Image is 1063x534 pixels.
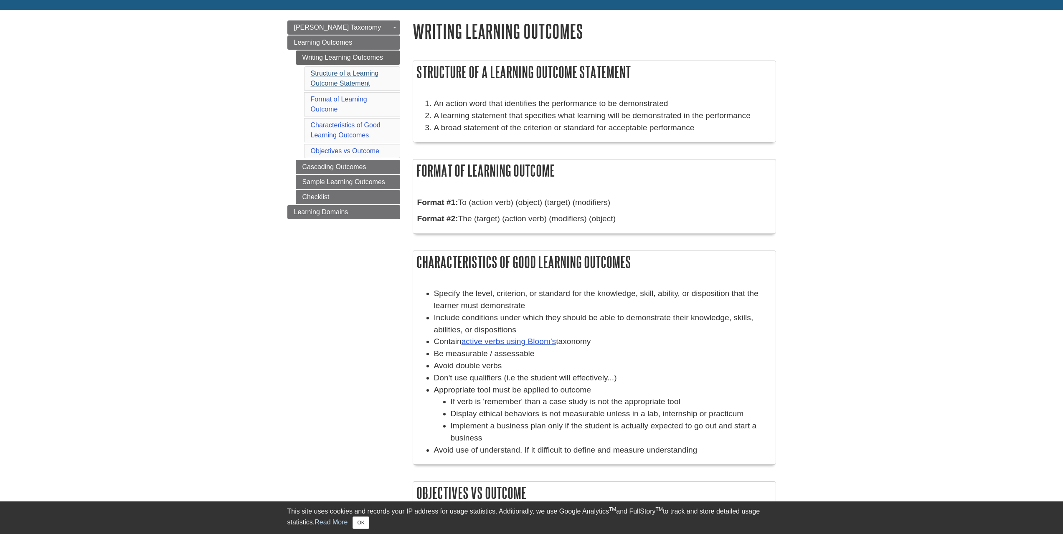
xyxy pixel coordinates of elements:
[656,506,663,512] sup: TM
[413,61,776,83] h2: Structure of a Learning Outcome Statement
[311,70,379,87] a: Structure of a Learning Outcome Statement
[462,337,556,346] a: active verbs using Bloom's
[413,159,776,182] h2: Format of Learning Outcome
[434,312,771,336] li: Include conditions under which they should be able to demonstrate their knowledge, skills, abilit...
[417,197,771,209] p: To (action verb) (object) (target) (modifiers)
[451,396,771,408] li: If verb is 'remember' than a case study is not the appropriate tool
[311,121,381,139] a: Characteristics of Good Learning Outcomes
[434,384,771,444] li: Appropriate tool must be applied to outcome
[294,39,353,46] span: Learning Outcomes
[296,160,400,174] a: Cascading Outcomes
[294,208,348,215] span: Learning Domains
[287,35,400,50] a: Learning Outcomes
[451,420,771,444] li: Implement a business plan only if the student is actually expected to go out and start a business
[287,205,400,219] a: Learning Domains
[609,506,616,512] sup: TM
[434,372,771,384] li: Don't use qualifiers (i.e the student will effectively...)
[315,519,348,526] a: Read More
[434,98,771,110] li: An action word that identifies the performance to be demonstrated
[413,482,776,504] h2: Objectives vs Outcome
[434,110,771,122] li: A learning statement that specifies what learning will be demonstrated in the performance
[451,408,771,420] li: Display ethical behaviors is not measurable unless in a lab, internship or practicum
[417,198,458,207] strong: Format #1:
[434,444,771,456] li: Avoid use of understand. If it difficult to define and measure understanding
[287,20,400,35] a: [PERSON_NAME] Taxonomy
[311,96,367,113] a: Format of Learning Outcome
[434,348,771,360] li: Be measurable / assessable
[434,288,771,312] li: Specify the level, criterion, or standard for the knowledge, skill, ability, or disposition that ...
[311,147,380,154] a: Objectives vs Outcome
[296,51,400,65] a: Writing Learning Outcomes
[434,336,771,348] li: Contain taxonomy
[417,214,458,223] strong: Format #2:
[296,190,400,204] a: Checklist
[413,251,776,273] h2: Characteristics of Good Learning Outcomes
[434,360,771,372] li: Avoid double verbs
[287,506,776,529] div: This site uses cookies and records your IP address for usage statistics. Additionally, we use Goo...
[434,122,771,134] li: A broad statement of the criterion or standard for acceptable performance
[296,175,400,189] a: Sample Learning Outcomes
[287,20,400,219] div: Guide Page Menu
[294,24,381,31] span: [PERSON_NAME] Taxonomy
[353,516,369,529] button: Close
[417,213,771,225] p: The (target) (action verb) (modifiers) (object)
[413,20,776,42] h1: Writing Learning Outcomes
